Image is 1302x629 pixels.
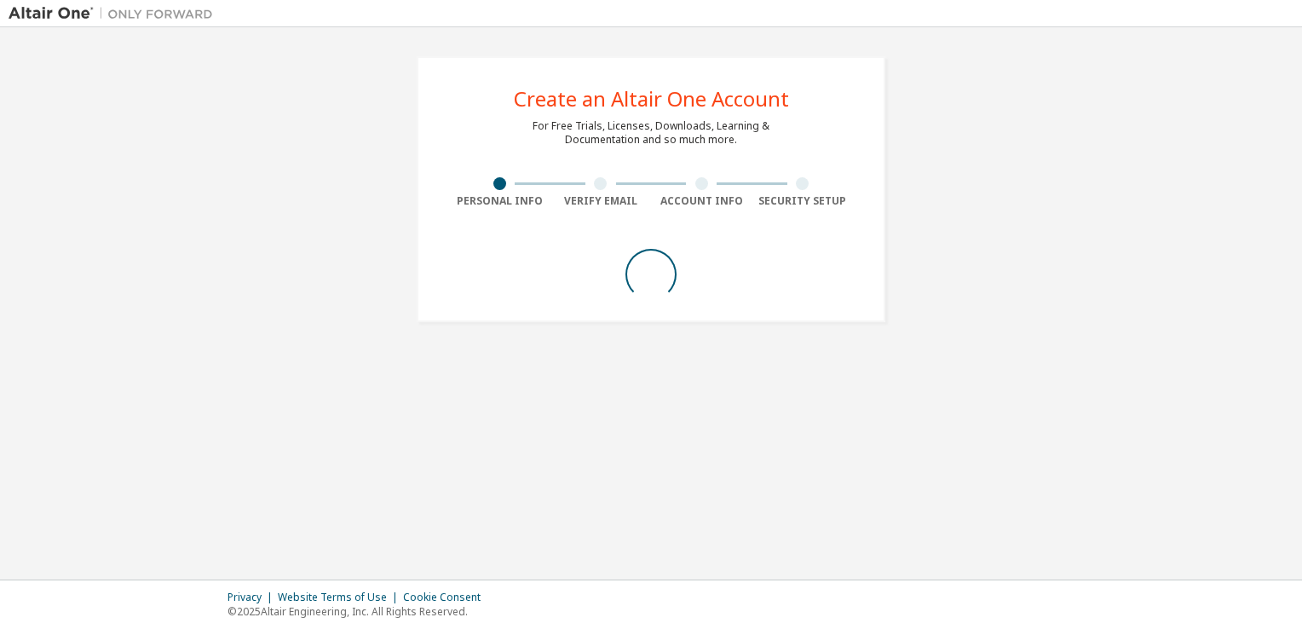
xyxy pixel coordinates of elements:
[403,591,491,604] div: Cookie Consent
[9,5,222,22] img: Altair One
[533,119,769,147] div: For Free Trials, Licenses, Downloads, Learning & Documentation and so much more.
[752,194,854,208] div: Security Setup
[228,591,278,604] div: Privacy
[651,194,752,208] div: Account Info
[514,89,789,109] div: Create an Altair One Account
[278,591,403,604] div: Website Terms of Use
[449,194,550,208] div: Personal Info
[550,194,652,208] div: Verify Email
[228,604,491,619] p: © 2025 Altair Engineering, Inc. All Rights Reserved.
